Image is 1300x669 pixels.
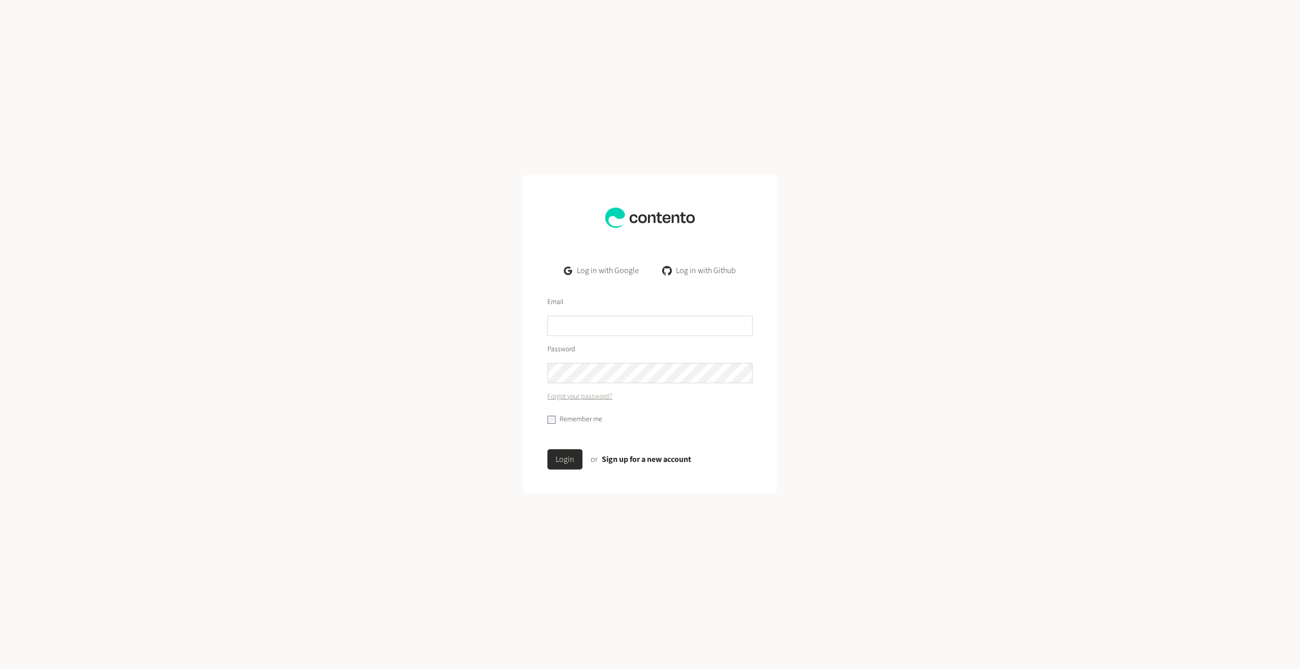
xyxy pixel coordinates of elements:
a: Forgot your password? [547,391,612,402]
a: Log in with Google [556,260,647,281]
a: Log in with Github [655,260,744,281]
a: Sign up for a new account [602,454,691,465]
span: or [591,454,598,465]
label: Password [547,344,575,355]
label: Email [547,297,563,308]
button: Login [547,449,582,470]
label: Remember me [560,414,602,425]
